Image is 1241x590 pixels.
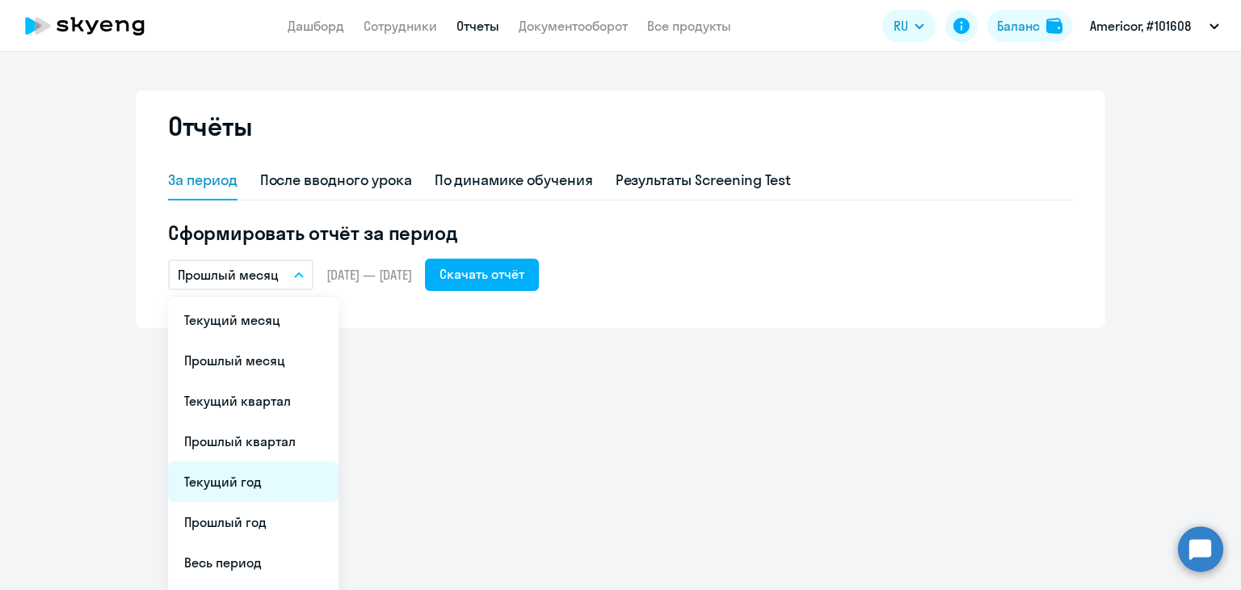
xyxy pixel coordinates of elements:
[168,170,238,191] div: За период
[435,170,593,191] div: По динамике обучения
[326,266,412,284] span: [DATE] — [DATE]
[364,18,437,34] a: Сотрудники
[616,170,792,191] div: Результаты Screening Test
[168,259,313,290] button: Прошлый месяц
[440,264,524,284] div: Скачать отчёт
[260,170,412,191] div: После вводного урока
[288,18,344,34] a: Дашборд
[1046,18,1062,34] img: balance
[987,10,1072,42] button: Балансbalance
[425,259,539,291] button: Скачать отчёт
[456,18,499,34] a: Отчеты
[997,16,1040,36] div: Баланс
[882,10,936,42] button: RU
[168,110,252,142] h2: Отчёты
[168,220,1073,246] h5: Сформировать отчёт за период
[1082,6,1227,45] button: Americor, #101608
[894,16,908,36] span: RU
[647,18,731,34] a: Все продукты
[519,18,628,34] a: Документооборот
[1090,16,1191,36] p: Americor, #101608
[178,265,279,284] p: Прошлый месяц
